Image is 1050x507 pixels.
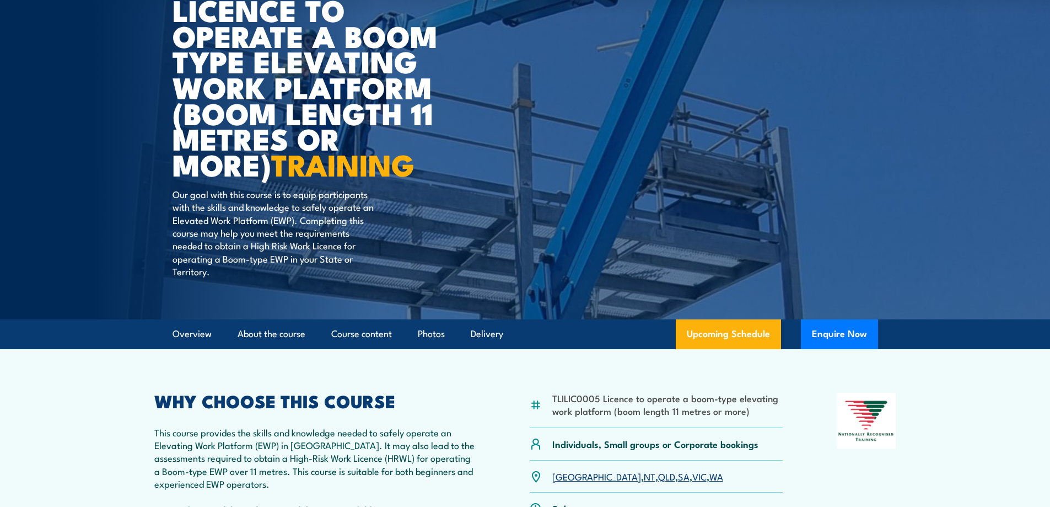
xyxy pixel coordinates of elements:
[837,393,896,449] img: Nationally Recognised Training logo.
[238,319,305,349] a: About the course
[471,319,503,349] a: Delivery
[658,469,675,483] a: QLD
[552,392,783,418] li: TLILIC0005 Licence to operate a boom-type elevating work platform (boom length 11 metres or more)
[271,141,414,186] strong: TRAINING
[173,319,212,349] a: Overview
[552,437,758,450] p: Individuals, Small groups or Corporate bookings
[692,469,707,483] a: VIC
[418,319,445,349] a: Photos
[801,319,878,349] button: Enquire Now
[676,319,781,349] a: Upcoming Schedule
[154,393,476,408] h2: WHY CHOOSE THIS COURSE
[678,469,690,483] a: SA
[709,469,723,483] a: WA
[552,469,641,483] a: [GEOGRAPHIC_DATA]
[552,470,723,483] p: , , , , ,
[644,469,655,483] a: NT
[331,319,392,349] a: Course content
[173,188,374,278] p: Our goal with this course is to equip participants with the skills and knowledge to safely operat...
